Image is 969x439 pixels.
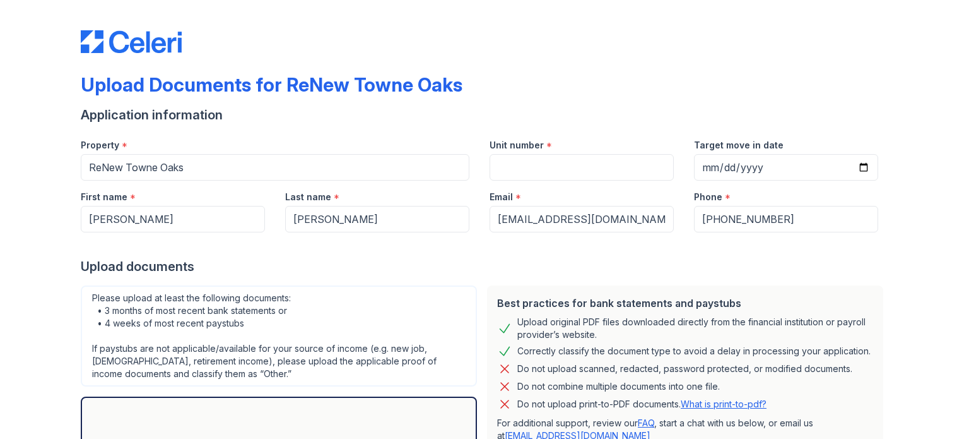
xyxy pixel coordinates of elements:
[81,286,477,387] div: Please upload at least the following documents: • 3 months of most recent bank statements or • 4 ...
[81,106,888,124] div: Application information
[517,379,720,394] div: Do not combine multiple documents into one file.
[490,191,513,203] label: Email
[681,399,766,409] a: What is print-to-pdf?
[517,361,852,376] div: Do not upload scanned, redacted, password protected, or modified documents.
[497,296,873,311] div: Best practices for bank statements and paystubs
[517,344,871,359] div: Correctly classify the document type to avoid a delay in processing your application.
[517,316,873,341] div: Upload original PDF files downloaded directly from the financial institution or payroll provider’...
[81,258,888,275] div: Upload documents
[285,191,331,203] label: Last name
[81,139,119,152] label: Property
[638,418,654,428] a: FAQ
[694,139,784,152] label: Target move in date
[81,191,127,203] label: First name
[694,191,722,203] label: Phone
[490,139,544,152] label: Unit number
[81,73,462,96] div: Upload Documents for ReNew Towne Oaks
[517,398,766,411] p: Do not upload print-to-PDF documents.
[81,30,182,53] img: CE_Logo_Blue-a8612792a0a2168367f1c8372b55b34899dd931a85d93a1a3d3e32e68fde9ad4.png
